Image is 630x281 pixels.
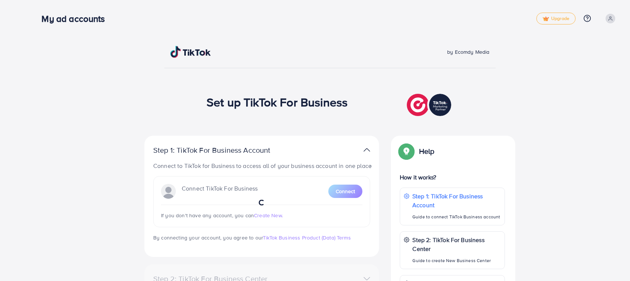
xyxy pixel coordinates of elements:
[207,95,348,109] h1: Set up TikTok For Business
[412,192,501,209] p: Step 1: TikTok For Business Account
[543,16,569,22] span: Upgrade
[153,146,294,155] p: Step 1: TikTok For Business Account
[412,235,501,253] p: Step 2: TikTok For Business Center
[543,16,549,22] img: tick
[412,212,501,221] p: Guide to connect TikTok Business account
[419,147,435,156] p: Help
[41,13,111,24] h3: My ad accounts
[400,145,413,158] img: Popup guide
[400,173,505,182] p: How it works?
[536,13,576,24] a: tickUpgrade
[407,92,453,118] img: TikTok partner
[363,145,370,155] img: TikTok partner
[412,256,501,265] p: Guide to create New Business Center
[170,46,211,58] img: TikTok
[447,48,489,56] span: by Ecomdy Media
